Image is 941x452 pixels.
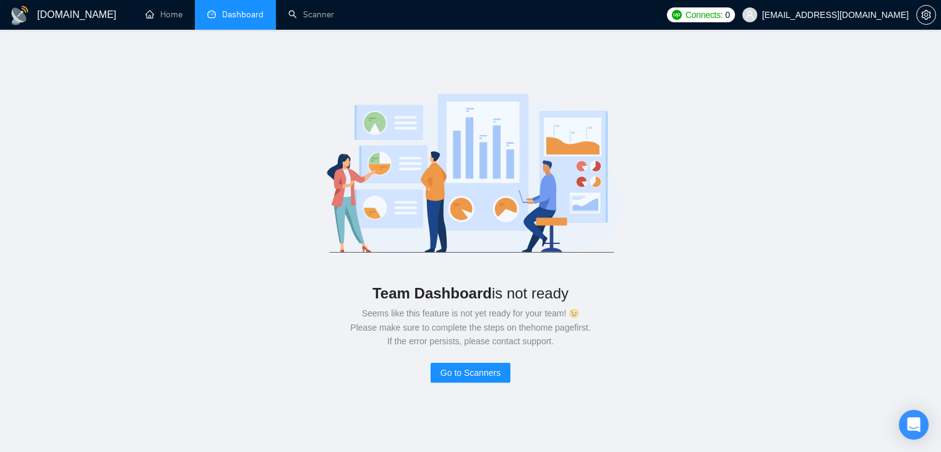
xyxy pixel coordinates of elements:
div: Open Intercom Messenger [899,410,929,440]
span: Dashboard [222,9,264,20]
b: Team Dashboard [372,285,492,302]
span: user [745,11,754,19]
a: setting [916,10,936,20]
a: searchScanner [288,9,334,20]
div: Seems like this feature is not yet ready for your team! 😉 Please make sure to complete the steps ... [40,306,901,348]
img: logo [294,79,647,265]
img: logo [10,6,30,25]
span: Go to Scanners [440,366,501,380]
a: home page [531,323,574,332]
a: homeHome [145,9,183,20]
div: is not ready [40,280,901,306]
span: dashboard [207,10,216,19]
span: 0 [725,8,730,22]
img: upwork-logo.png [672,10,682,20]
span: Connects: [685,8,723,22]
button: setting [916,5,936,25]
button: Go to Scanners [431,363,510,383]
